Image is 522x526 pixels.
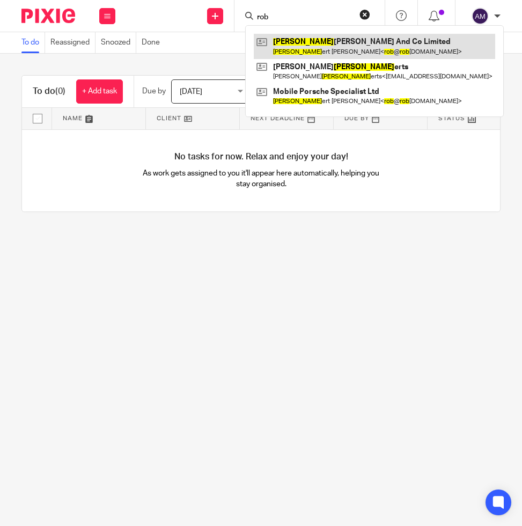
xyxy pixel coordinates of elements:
[22,151,500,163] h4: No tasks for now. Relax and enjoy your day!
[472,8,489,25] img: svg%3E
[76,79,123,104] a: + Add task
[33,86,65,97] h1: To do
[101,32,136,53] a: Snoozed
[256,13,352,23] input: Search
[142,32,165,53] a: Done
[21,9,75,23] img: Pixie
[180,88,202,96] span: [DATE]
[21,32,45,53] a: To do
[50,32,95,53] a: Reassigned
[142,86,166,97] p: Due by
[359,9,370,20] button: Clear
[55,87,65,96] span: (0)
[142,168,381,190] p: As work gets assigned to you it'll appear here automatically, helping you stay organised.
